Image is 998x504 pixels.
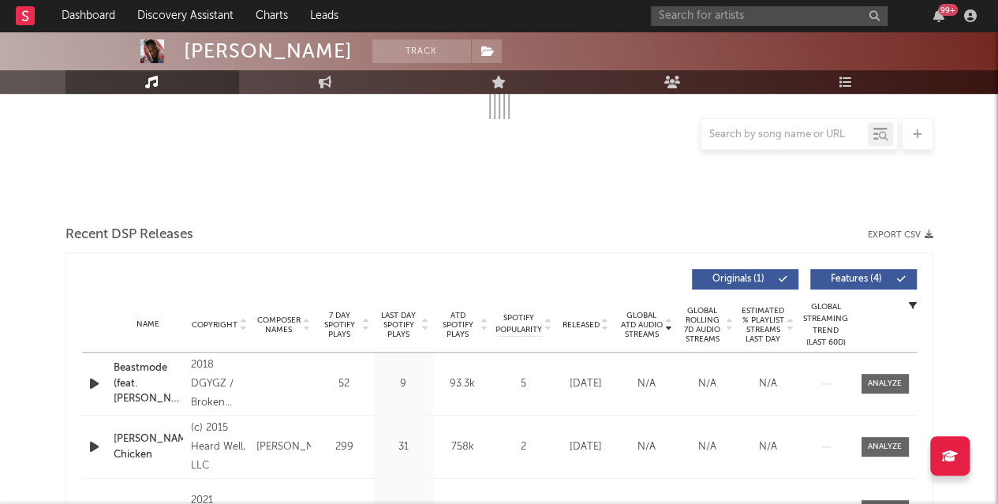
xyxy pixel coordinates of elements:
div: N/A [681,439,734,455]
div: 52 [319,376,370,392]
div: 9 [378,376,429,392]
span: Estimated % Playlist Streams Last Day [742,306,785,344]
div: 5 [496,376,551,392]
span: Composer Names [256,315,301,334]
div: 2018 DGYGZ / Broken Boundaries Inc / EMPIRE [191,356,249,413]
a: [PERSON_NAME] Chicken [114,431,183,462]
div: [PERSON_NAME]$$ [256,438,311,457]
div: [DATE] [559,439,612,455]
span: Spotify Popularity [495,312,542,336]
div: 31 [378,439,429,455]
span: ATD Spotify Plays [437,311,479,339]
span: Features ( 4 ) [820,274,893,284]
span: Copyright [192,320,237,330]
a: Beastmode (feat. [PERSON_NAME] & [PERSON_NAME]) [114,360,183,407]
div: [PERSON_NAME] [184,39,353,63]
span: Released [563,320,600,330]
div: [DATE] [559,376,612,392]
input: Search for artists [651,6,888,26]
div: N/A [620,376,673,392]
span: Recent DSP Releases [65,226,193,245]
span: Global ATD Audio Streams [620,311,663,339]
div: 99 + [938,4,958,16]
div: N/A [742,439,794,455]
button: Features(4) [810,269,917,289]
div: Name [114,319,183,330]
button: 99+ [933,9,944,22]
div: 299 [319,439,370,455]
div: (c) 2015 Heard Well, LLC [191,419,249,476]
button: Track [372,39,471,63]
span: 7 Day Spotify Plays [319,311,361,339]
div: N/A [742,376,794,392]
span: Global Rolling 7D Audio Streams [681,306,724,344]
button: Originals(1) [692,269,798,289]
div: 758k [437,439,488,455]
span: Last Day Spotify Plays [378,311,420,339]
div: N/A [681,376,734,392]
div: N/A [620,439,673,455]
div: 2 [496,439,551,455]
button: Export CSV [868,230,933,240]
input: Search by song name or URL [701,129,868,141]
div: 93.3k [437,376,488,392]
span: Originals ( 1 ) [702,274,775,284]
div: Global Streaming Trend (Last 60D) [802,301,850,349]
